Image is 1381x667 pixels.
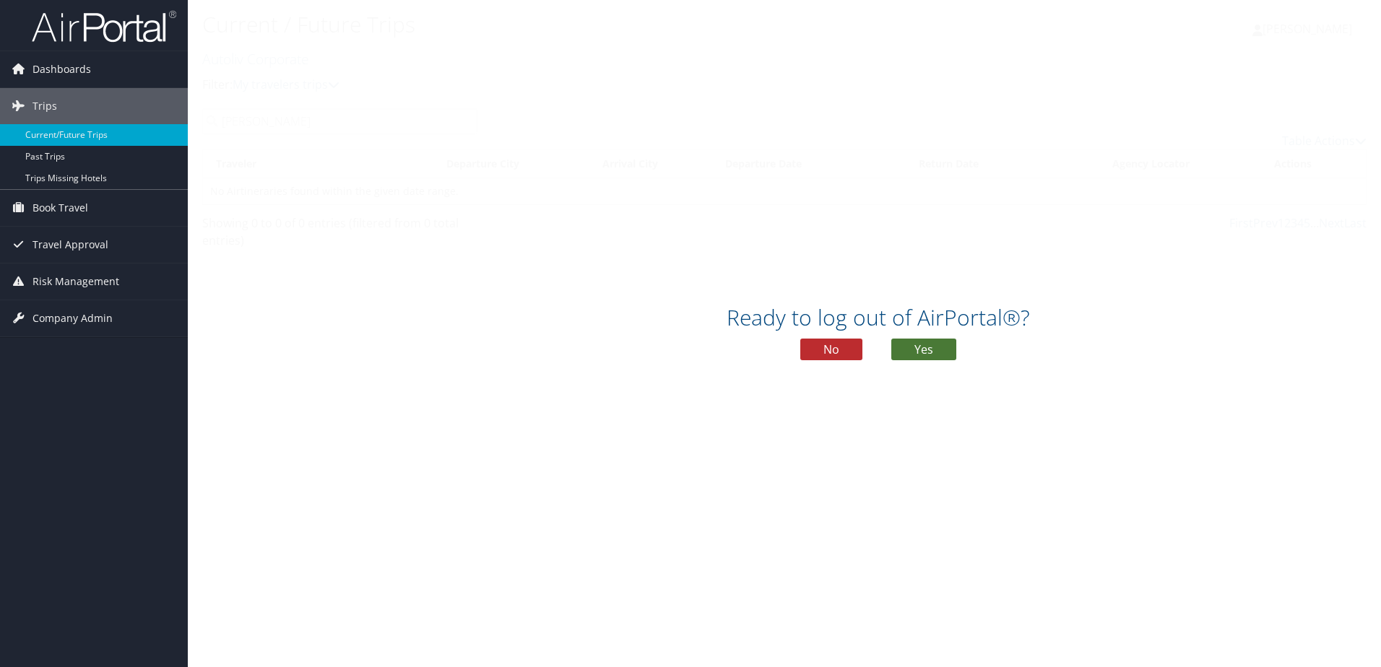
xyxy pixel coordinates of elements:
[33,263,119,300] span: Risk Management
[32,9,176,43] img: airportal-logo.png
[33,88,57,124] span: Trips
[891,339,956,360] button: Yes
[33,190,88,226] span: Book Travel
[33,227,108,263] span: Travel Approval
[800,339,862,360] button: No
[33,300,113,336] span: Company Admin
[33,51,91,87] span: Dashboards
